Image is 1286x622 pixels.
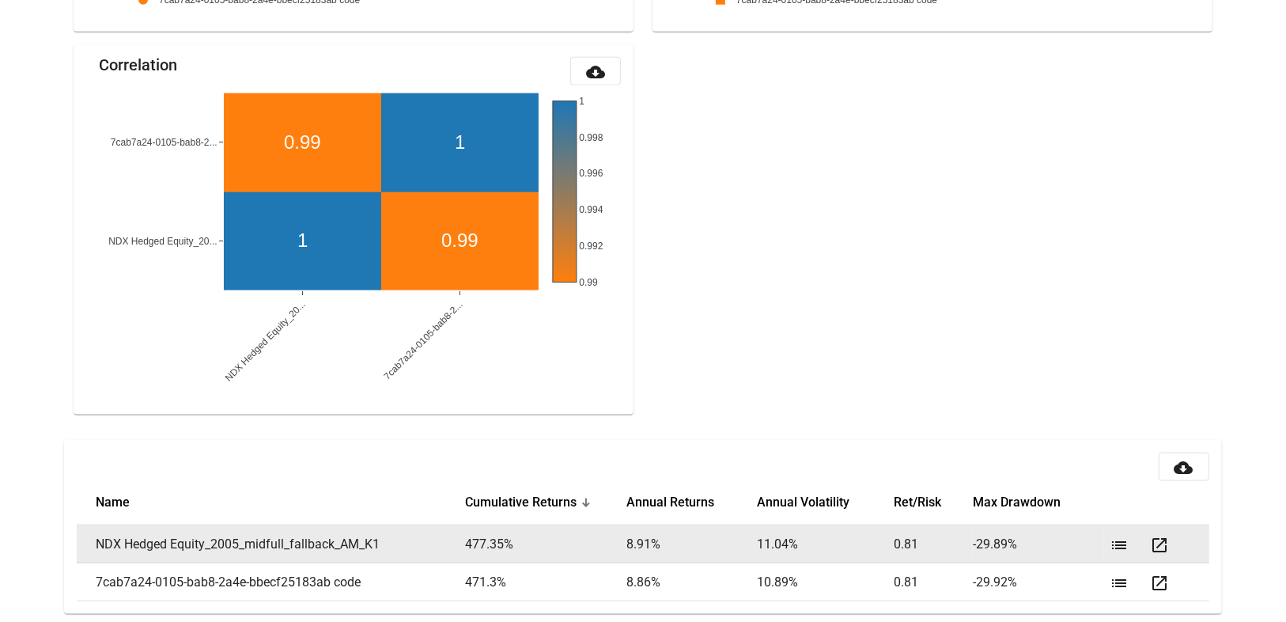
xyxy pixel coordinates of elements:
[465,495,577,510] button: Change sorting for Cum_Returns_Final
[757,495,849,510] button: Change sorting for Annual_Volatility
[626,563,757,601] td: 8.86 %
[626,525,757,563] td: 8.91 %
[586,63,605,82] mat-icon: cloud_download
[757,525,894,563] td: 11.04 %
[465,525,626,563] td: 477.35 %
[973,563,1103,601] td: -29.92 %
[1174,458,1193,477] mat-icon: cloud_download
[973,495,1061,510] button: Change sorting for Max_Drawdown
[626,495,714,510] button: Change sorting for Annual_Returns
[1151,574,1170,593] mat-icon: open_in_new
[465,563,626,601] td: 471.3 %
[894,563,973,601] td: 0.81
[757,563,894,601] td: 10.89 %
[96,495,130,510] button: Change sorting for strategy_name
[973,525,1103,563] td: -29.89 %
[1110,574,1129,593] mat-icon: list
[1151,536,1170,555] mat-icon: open_in_new
[894,525,973,563] td: 0.81
[77,525,465,563] td: NDX Hedged Equity_2005_midfull_fallback_AM_K1
[894,495,941,510] button: Change sorting for Efficient_Frontier
[77,563,465,601] td: 7cab7a24-0105-bab8-2a4e-bbecf25183ab code
[99,57,177,73] mat-card-title: Correlation
[1110,536,1129,555] mat-icon: list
